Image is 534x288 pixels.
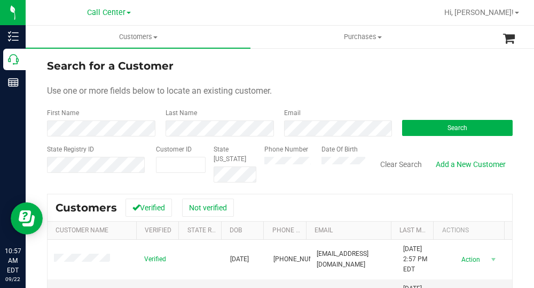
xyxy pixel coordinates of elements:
span: Use one or more fields below to locate an existing customer. [47,86,272,96]
span: Customers [26,32,250,42]
label: First Name [47,108,79,118]
div: Actions [442,226,500,234]
label: State [US_STATE] [214,145,257,164]
a: Purchases [250,26,475,48]
a: DOB [230,226,242,234]
p: 10:57 AM EDT [5,246,21,275]
span: [DATE] 2:57 PM EDT [403,244,434,275]
label: State Registry ID [47,145,94,154]
span: Call Center [87,8,125,17]
button: Verified [125,199,172,217]
inline-svg: Call Center [8,54,19,65]
iframe: Resource center [11,202,43,234]
label: Phone Number [264,145,308,154]
p: 09/22 [5,275,21,283]
a: Customer Name [56,226,108,234]
label: Email [284,108,301,118]
span: Search [447,124,467,132]
span: Search for a Customer [47,59,174,72]
span: Purchases [251,32,475,42]
a: Verified [145,226,171,234]
a: Phone Number [272,226,321,234]
a: Add a New Customer [429,155,513,173]
span: Hi, [PERSON_NAME]! [444,8,514,17]
span: select [486,252,500,267]
inline-svg: Reports [8,77,19,88]
inline-svg: Inventory [8,31,19,42]
button: Search [402,120,513,136]
span: [EMAIL_ADDRESS][DOMAIN_NAME] [317,249,390,269]
button: Not verified [182,199,234,217]
label: Customer ID [156,145,192,154]
a: Customers [26,26,250,48]
a: Email [315,226,333,234]
span: Customers [56,201,117,214]
label: Last Name [166,108,197,118]
a: Last Modified [399,226,445,234]
label: Date Of Birth [321,145,358,154]
button: Clear Search [373,155,429,173]
span: [DATE] [230,254,249,264]
span: Action [452,252,487,267]
span: [PHONE_NUMBER] [273,254,327,264]
a: State Registry Id [187,226,244,234]
span: Verified [144,254,166,264]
